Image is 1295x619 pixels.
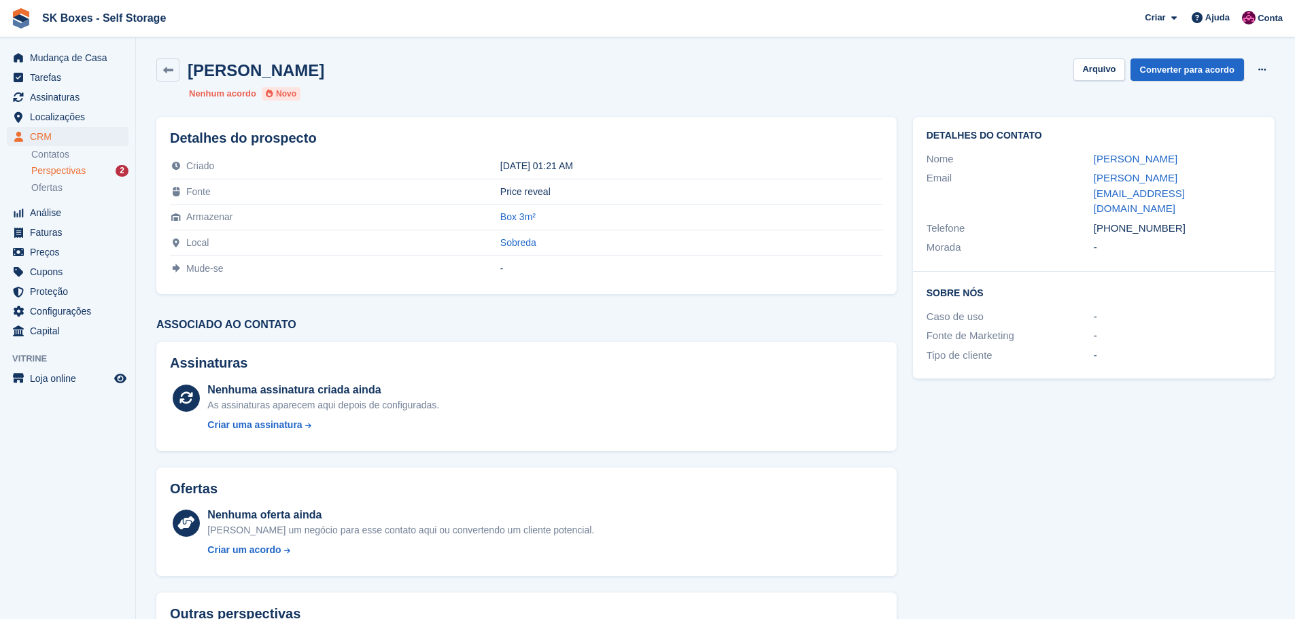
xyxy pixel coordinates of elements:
a: [PERSON_NAME] [1094,153,1177,164]
a: menu [7,68,128,87]
div: Nome [927,152,1094,167]
a: SK Boxes - Self Storage [37,7,171,29]
div: [PERSON_NAME] um negócio para esse contato aqui ou convertendo um cliente potencial. [207,523,594,537]
a: Converter para acordo [1130,58,1244,81]
img: Joana Alegria [1242,11,1256,24]
span: Vitrine [12,352,135,366]
span: CRM [30,127,111,146]
span: Capital [30,321,111,340]
div: - [500,263,883,274]
div: - [1094,348,1261,364]
a: menu [7,48,128,67]
a: menu [7,223,128,242]
button: Arquivo [1073,58,1124,81]
li: Nenhum acordo [189,87,256,101]
div: - [1094,328,1261,344]
a: menu [7,88,128,107]
span: Criado [186,160,214,171]
span: Armazenar [186,211,232,222]
h2: Assinaturas [170,355,883,371]
div: 2 [116,165,128,177]
span: Assinaturas [30,88,111,107]
a: menu [7,107,128,126]
span: Cupons [30,262,111,281]
span: Criar [1145,11,1165,24]
a: menu [7,203,128,222]
div: Morada [927,240,1094,255]
h2: Ofertas [170,481,218,497]
a: Box 3m² [500,211,536,222]
a: Perspectivas 2 [31,164,128,178]
h2: Detalhes do contato [927,130,1261,141]
span: Ofertas [31,181,63,194]
h3: Associado ao contato [156,319,897,331]
a: Contatos [31,148,128,161]
a: menu [7,321,128,340]
h2: [PERSON_NAME] [188,61,324,79]
img: stora-icon-8386f47178a22dfd0bd8f6a31ec36ba5ce8667c1dd55bd0f319d3a0aa187defe.svg [11,8,31,29]
span: Configurações [30,302,111,321]
div: [DATE] 01:21 AM [500,160,883,171]
h2: Sobre Nós [927,285,1261,299]
div: Fonte de Marketing [927,328,1094,344]
a: menu [7,262,128,281]
a: Criar um acordo [207,543,594,557]
div: Nenhuma assinatura criada ainda [207,382,439,398]
a: Loja de pré-visualização [112,370,128,387]
span: Fonte [186,186,211,197]
span: Conta [1258,12,1283,25]
div: - [1094,309,1261,325]
div: Nenhuma oferta ainda [207,507,594,523]
span: Localizações [30,107,111,126]
div: [PHONE_NUMBER] [1094,221,1261,236]
a: menu [7,282,128,301]
div: Caso de uso [927,309,1094,325]
a: Criar uma assinatura [207,418,439,432]
div: - [1094,240,1261,255]
a: menu [7,369,128,388]
a: menu [7,243,128,262]
span: Mude-se [186,263,223,274]
div: Criar um acordo [207,543,281,557]
div: Telefone [927,221,1094,236]
div: Email [927,171,1094,217]
a: Ofertas [31,181,128,195]
span: Local [186,237,209,248]
div: Price reveal [500,186,883,197]
span: Faturas [30,223,111,242]
span: Mudança de Casa [30,48,111,67]
div: Tipo de cliente [927,348,1094,364]
a: menu [7,302,128,321]
span: Preços [30,243,111,262]
a: [PERSON_NAME][EMAIL_ADDRESS][DOMAIN_NAME] [1094,172,1185,214]
span: Perspectivas [31,164,86,177]
a: menu [7,127,128,146]
h2: Detalhes do prospecto [170,130,883,146]
li: Novo [262,87,300,101]
div: Criar uma assinatura [207,418,302,432]
span: Tarefas [30,68,111,87]
div: As assinaturas aparecem aqui depois de configuradas. [207,398,439,412]
span: Ajuda [1205,11,1230,24]
span: Análise [30,203,111,222]
a: Sobreda [500,237,536,248]
span: Proteção [30,282,111,301]
span: Loja online [30,369,111,388]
